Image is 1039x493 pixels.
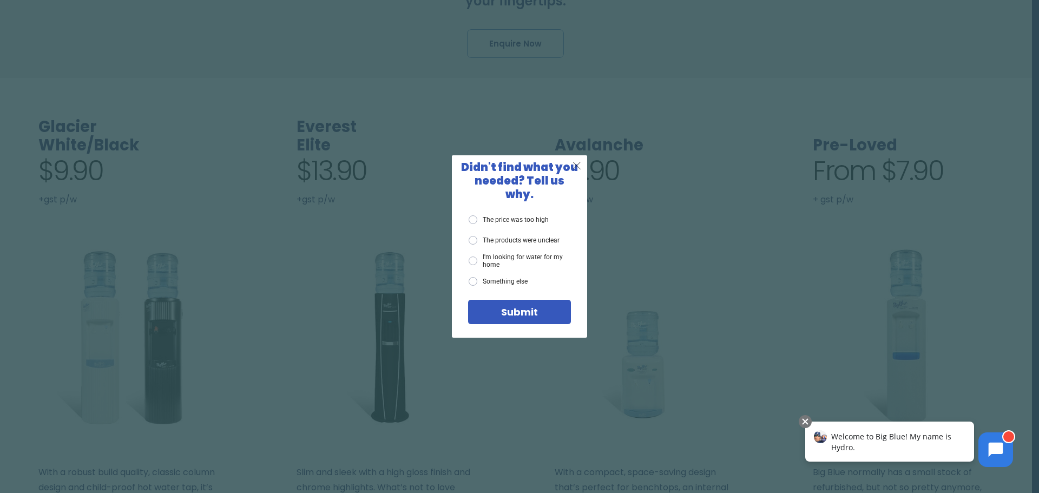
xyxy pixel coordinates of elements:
[461,160,578,202] span: Didn't find what you needed? Tell us why.
[469,236,560,245] label: The products were unclear
[794,413,1024,478] iframe: Chatbot
[469,253,571,269] label: I'm looking for water for my home
[469,277,528,286] label: Something else
[572,159,582,172] span: X
[469,215,549,224] label: The price was too high
[501,305,538,319] span: Submit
